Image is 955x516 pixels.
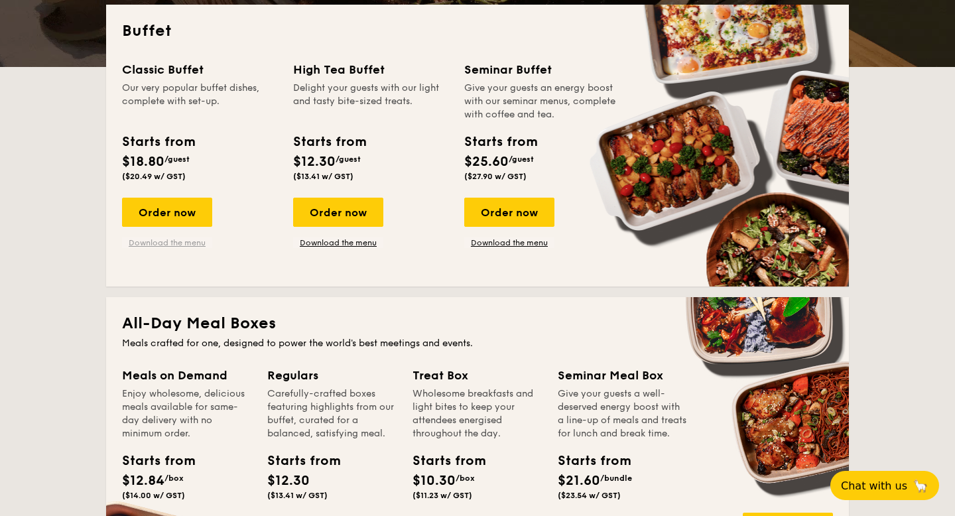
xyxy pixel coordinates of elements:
[558,387,687,440] div: Give your guests a well-deserved energy boost with a line-up of meals and treats for lunch and br...
[267,473,310,489] span: $12.30
[464,60,619,79] div: Seminar Buffet
[600,474,632,483] span: /bundle
[509,155,534,164] span: /guest
[122,337,833,350] div: Meals crafted for one, designed to power the world's best meetings and events.
[293,60,448,79] div: High Tea Buffet
[122,366,251,385] div: Meals on Demand
[122,82,277,121] div: Our very popular buffet dishes, complete with set-up.
[164,155,190,164] span: /guest
[293,132,365,152] div: Starts from
[293,237,383,248] a: Download the menu
[122,172,186,181] span: ($20.49 w/ GST)
[913,478,928,493] span: 🦙
[293,82,448,121] div: Delight your guests with our light and tasty bite-sized treats.
[413,473,456,489] span: $10.30
[293,172,353,181] span: ($13.41 w/ GST)
[122,387,251,440] div: Enjoy wholesome, delicious meals available for same-day delivery with no minimum order.
[122,60,277,79] div: Classic Buffet
[413,451,472,471] div: Starts from
[336,155,361,164] span: /guest
[267,451,327,471] div: Starts from
[413,387,542,440] div: Wholesome breakfasts and light bites to keep your attendees energised throughout the day.
[293,154,336,170] span: $12.30
[558,491,621,500] span: ($23.54 w/ GST)
[464,198,554,227] div: Order now
[464,82,619,121] div: Give your guests an energy boost with our seminar menus, complete with coffee and tea.
[293,198,383,227] div: Order now
[122,154,164,170] span: $18.80
[164,474,184,483] span: /box
[122,473,164,489] span: $12.84
[830,471,939,500] button: Chat with us🦙
[464,154,509,170] span: $25.60
[464,132,537,152] div: Starts from
[122,237,212,248] a: Download the menu
[558,366,687,385] div: Seminar Meal Box
[464,172,527,181] span: ($27.90 w/ GST)
[122,21,833,42] h2: Buffet
[122,198,212,227] div: Order now
[122,491,185,500] span: ($14.00 w/ GST)
[456,474,475,483] span: /box
[464,237,554,248] a: Download the menu
[267,387,397,440] div: Carefully-crafted boxes featuring highlights from our buffet, curated for a balanced, satisfying ...
[267,366,397,385] div: Regulars
[841,480,907,492] span: Chat with us
[122,451,182,471] div: Starts from
[413,491,472,500] span: ($11.23 w/ GST)
[558,473,600,489] span: $21.60
[413,366,542,385] div: Treat Box
[122,313,833,334] h2: All-Day Meal Boxes
[122,132,194,152] div: Starts from
[558,451,617,471] div: Starts from
[267,491,328,500] span: ($13.41 w/ GST)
